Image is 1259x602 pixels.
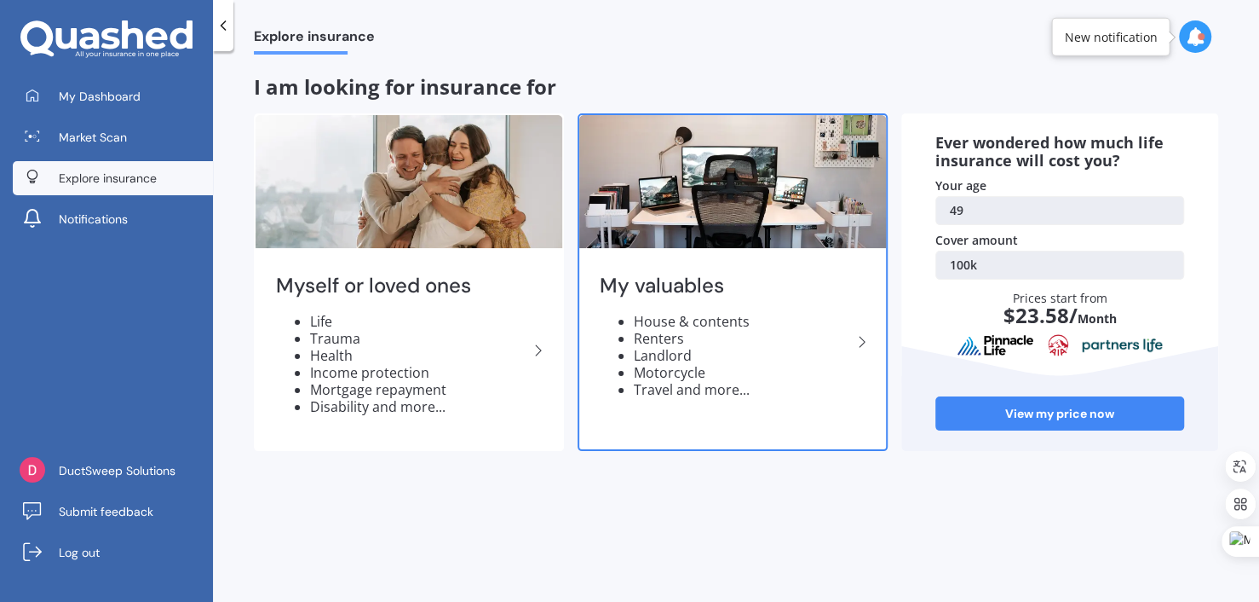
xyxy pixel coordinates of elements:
span: Log out [59,544,100,561]
a: Notifications [13,202,213,236]
img: My valuables [579,115,886,248]
h2: Myself or loved ones [276,273,528,299]
li: Disability and more... [310,398,528,415]
a: DuctSweep Solutions [13,454,213,488]
img: partnersLife [1082,338,1164,353]
li: Health [310,347,528,364]
span: My Dashboard [59,88,141,105]
a: My Dashboard [13,79,213,113]
span: Submit feedback [59,503,153,520]
span: Explore insurance [59,170,157,187]
span: I am looking for insurance for [254,72,556,101]
img: Myself or loved ones [256,115,562,248]
a: Submit feedback [13,495,213,529]
img: aia [1048,334,1068,356]
div: Ever wondered how much life insurance will cost you? [935,134,1184,171]
li: Mortgage repayment [310,381,528,398]
li: Renters [634,330,852,347]
span: Explore insurance [254,28,375,51]
a: Log out [13,535,213,570]
div: New notification [1064,28,1157,45]
li: Life [310,313,528,330]
li: Trauma [310,330,528,347]
span: Notifications [59,211,128,228]
a: 100k [935,251,1184,280]
span: DuctSweep Solutions [59,462,175,479]
a: Explore insurance [13,161,213,195]
img: pinnacle [957,334,1035,356]
div: Prices start from [950,290,1170,343]
li: Income protection [310,364,528,381]
span: Month [1077,310,1116,327]
span: $ 23.58 / [1003,301,1077,329]
div: Your age [935,177,1184,194]
img: ACg8ocLZLl6URi9sH42OUoNitD-e3dt5ecOepdYobzi66Oqp8vPY1A=s96-c [20,457,45,483]
span: Market Scan [59,129,127,146]
li: House & contents [634,313,852,330]
li: Landlord [634,347,852,364]
li: Motorcycle [634,364,852,381]
a: 49 [935,196,1184,225]
div: Cover amount [935,232,1184,249]
a: View my price now [935,397,1184,431]
a: Market Scan [13,120,213,154]
h2: My valuables [600,273,852,299]
li: Travel and more... [634,381,852,398]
